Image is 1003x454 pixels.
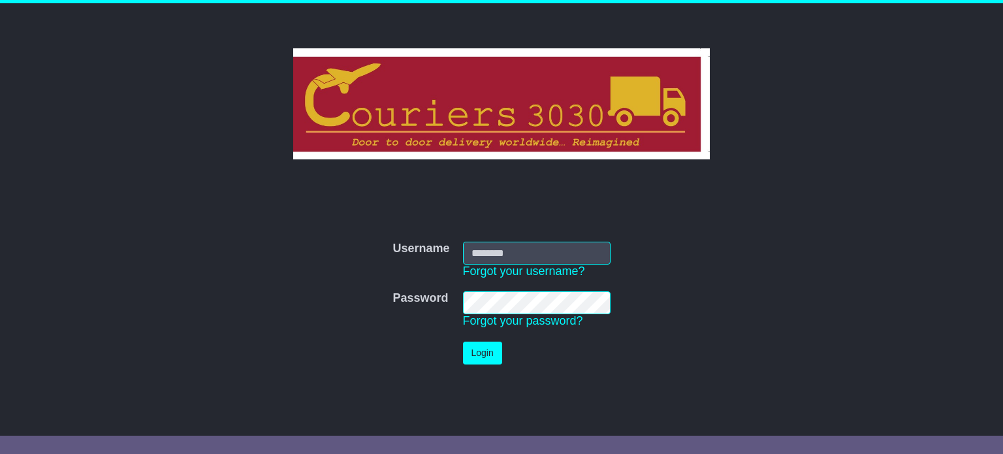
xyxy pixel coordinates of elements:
[293,48,710,159] img: Couriers 3030
[392,291,448,306] label: Password
[463,342,502,365] button: Login
[463,314,583,327] a: Forgot your password?
[392,242,449,256] label: Username
[463,265,585,278] a: Forgot your username?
